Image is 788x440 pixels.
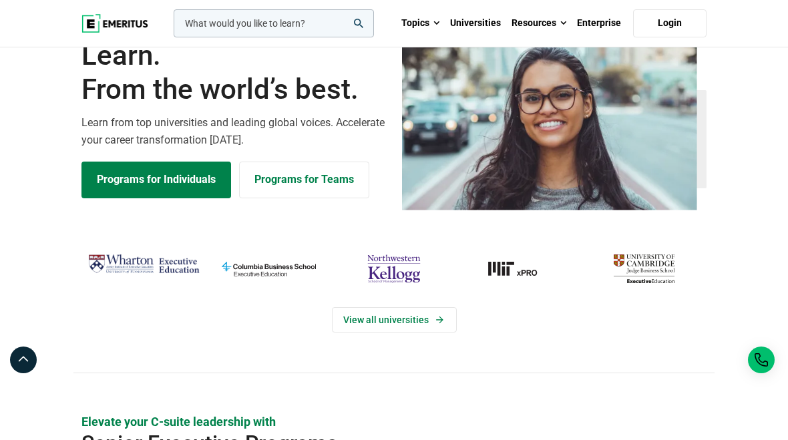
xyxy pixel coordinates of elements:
[338,250,449,287] img: northwestern-kellogg
[174,9,374,37] input: woocommerce-product-search-field-0
[463,250,575,287] img: MIT xPRO
[81,39,386,106] h1: Learn.
[633,9,707,37] a: Login
[402,36,697,210] img: Learn from the world's best
[213,250,325,287] img: columbia-business-school
[463,250,575,287] a: MIT-xPRO
[332,307,457,333] a: View Universities
[81,413,707,430] p: Elevate your C-suite leadership with
[81,162,231,198] a: Explore Programs
[81,114,386,148] p: Learn from top universities and leading global voices. Accelerate your career transformation [DATE].
[81,73,386,106] span: From the world’s best.
[588,250,700,287] img: cambridge-judge-business-school
[239,162,369,198] a: Explore for Business
[88,250,200,278] img: Wharton Executive Education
